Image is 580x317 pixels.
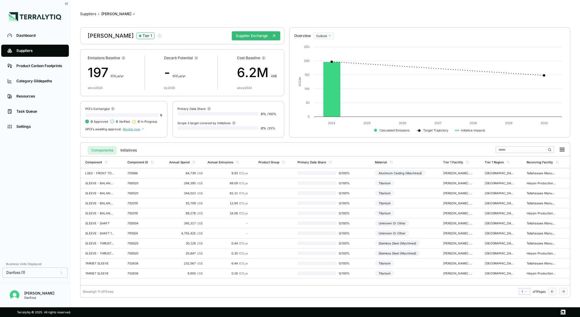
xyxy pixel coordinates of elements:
div: [PERSON_NAME] Ltd. - [GEOGRAPHIC_DATA] [443,241,472,245]
sub: 2 [244,243,246,246]
span: 0 PCFs awaiting approval. [85,127,122,131]
span: 0 % [261,112,266,116]
div: Annual Spend [169,160,190,164]
span: US$ [197,221,203,225]
div: [GEOGRAPHIC_DATA] [485,201,514,205]
div: - [207,231,248,235]
div: SLEEVE - THRUST T'DN BRG-RH-SHAFT [85,241,114,245]
span: US$ [197,231,203,235]
div: 345,317 [169,221,203,225]
text: 2030 [541,121,548,125]
div: [PERSON_NAME] [101,12,131,16]
div: [GEOGRAPHIC_DATA] [485,251,514,255]
div: 344,023 [169,191,203,195]
text: 2027 [434,121,442,125]
span: US$ [197,181,203,185]
div: 4,755,425 [169,231,203,235]
span: t CO e/yr [111,74,124,78]
div: Titanium [375,260,394,266]
div: [PERSON_NAME] Ltd. - [GEOGRAPHIC_DATA] [443,171,472,175]
div: Decarb Potential [164,56,198,60]
text: Target Trajectory [423,128,449,132]
div: TARGET SLEEVE [85,271,114,275]
div: [GEOGRAPHIC_DATA] [485,191,514,195]
div: 700020 [127,241,157,245]
div: [GEOGRAPHIC_DATA] [485,211,514,215]
button: Supplier Exchange [232,31,280,40]
button: Outlook [313,32,334,39]
text: 2024 [328,121,336,125]
sub: 2 [244,273,246,276]
div: Component ID [127,160,148,164]
div: Stainless Steel (Machined) [375,240,420,246]
text: 2026 [399,121,406,125]
div: [GEOGRAPHIC_DATA] [485,241,514,245]
span: › [98,12,99,16]
div: Component [85,160,102,164]
span: Approved [91,120,108,123]
div: 0.28 [207,271,248,275]
div: Dashboard [16,33,63,38]
div: since 2024 [237,86,252,90]
div: [PERSON_NAME] [88,32,162,39]
div: SLEEVE - THRUST T'DN BRG-RH-SHAFT [85,251,114,255]
div: Task Queue [16,109,63,114]
div: 55,709 [169,201,203,205]
div: Primary Data Share [177,106,211,111]
div: Tallahassee Manufacturing [527,221,556,225]
span: tCO e [239,271,248,275]
div: 702638 [127,261,157,265]
text: 100 [305,87,309,90]
text: 2029 [505,121,512,125]
div: 232,567 [169,261,203,265]
div: [GEOGRAPHIC_DATA] [485,181,514,185]
button: Open user button [7,288,22,302]
div: Suppliers [16,48,63,53]
sub: 2 [244,253,246,256]
div: 760020 [127,181,157,185]
div: Titanium [375,180,394,186]
div: 64,739 [169,171,203,175]
div: 792019 [127,201,157,205]
div: [PERSON_NAME] Ltd. - [GEOGRAPHIC_DATA] [443,211,472,215]
div: Business Units Displayed [2,260,68,268]
div: 0.30 [207,251,248,255]
span: 0 [160,113,162,117]
span: 0 / 100 % [336,181,356,185]
span: 0 / 100 % [336,191,356,195]
div: Tallahassee Manufacturing [527,191,556,195]
span: 0 / 100 % [336,231,356,235]
div: 701686 [127,171,157,175]
div: 69.09 [207,181,248,185]
span: US$ [197,251,203,255]
span: t CO e/yr [173,74,186,78]
div: 69,276 [169,211,203,215]
div: 6.2M [237,63,277,82]
div: [GEOGRAPHIC_DATA] [485,221,514,225]
div: SLEEVE - BALANCE PISTON – TT-500 OD 85.9 [85,211,114,215]
div: Tallahassee Manufacturing [527,261,556,265]
sub: 2 [244,183,246,186]
div: Tier 1 Region [485,160,504,164]
div: Tallahassee Manufacturing [527,231,556,235]
div: 20,847 [169,251,203,255]
tspan: 2 [298,79,302,81]
div: SLEEVE - SHAFT [85,221,114,225]
span: US$ [197,211,203,215]
text: 0 [308,115,309,118]
button: Initiatives [117,146,140,155]
span: tCO e [239,211,248,215]
div: [PERSON_NAME] Ltd. - [GEOGRAPHIC_DATA] [443,221,472,225]
button: Suppliers [80,12,96,16]
div: Haiyan Production CNHX [527,251,556,255]
div: Unknown Or Other [375,230,409,236]
text: tCO e [298,77,302,86]
span: / 25 % [267,126,275,130]
div: Receiving Facility [527,160,553,164]
div: since 2024 [88,86,103,90]
text: 2028 [470,121,477,125]
div: 12.94 [207,201,248,205]
div: SLEEVE - BALANCE PISTON - 53MM [85,181,114,185]
div: Cost Baseline [237,56,277,60]
img: Victoria Odoma [10,290,19,300]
